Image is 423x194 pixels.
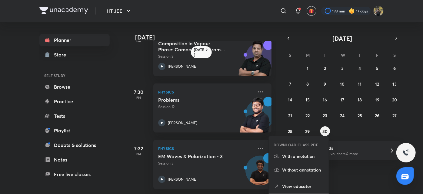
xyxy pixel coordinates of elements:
a: Practice [39,95,110,107]
abbr: September 23, 2025 [323,113,327,118]
abbr: September 9, 2025 [324,81,326,87]
button: September 5, 2025 [372,63,382,73]
h6: SELF STUDY [39,70,110,81]
h5: 7:30 [127,88,151,96]
a: Planner [39,34,110,46]
button: September 19, 2025 [372,95,382,104]
button: September 23, 2025 [320,111,330,120]
a: Company Logo [39,7,88,15]
abbr: September 11, 2025 [358,81,361,87]
h4: [DATE] [135,34,278,41]
abbr: September 24, 2025 [340,113,345,118]
p: Session 12 [158,104,253,110]
img: unacademy [238,40,271,82]
img: Company Logo [39,7,88,14]
abbr: Wednesday [341,52,345,58]
button: September 12, 2025 [372,79,382,89]
p: PM [127,39,151,43]
abbr: September 7, 2025 [289,81,291,87]
a: Notes [39,154,110,166]
button: September 22, 2025 [303,111,312,120]
button: September 3, 2025 [338,63,347,73]
p: Session 3 [158,54,253,59]
p: [PERSON_NAME] [168,64,197,69]
button: September 10, 2025 [338,79,347,89]
img: streak [349,8,355,14]
p: [PERSON_NAME] [168,177,197,182]
button: September 9, 2025 [320,79,330,89]
abbr: September 15, 2025 [305,97,310,103]
button: September 16, 2025 [320,95,330,104]
abbr: September 18, 2025 [358,97,362,103]
abbr: September 25, 2025 [358,113,362,118]
button: September 2, 2025 [320,63,330,73]
p: With annotation [282,153,324,159]
button: September 21, 2025 [285,111,295,120]
button: September 25, 2025 [355,111,365,120]
button: September 7, 2025 [285,79,295,89]
p: Without annotation [282,167,324,173]
abbr: September 21, 2025 [288,113,292,118]
h6: Refer friends [308,145,382,151]
abbr: September 26, 2025 [375,113,379,118]
abbr: Thursday [358,52,361,58]
button: September 29, 2025 [303,126,312,136]
button: September 13, 2025 [390,79,399,89]
button: September 20, 2025 [390,95,399,104]
h6: DOWNLOAD CLASS PDF [274,142,318,148]
abbr: September 4, 2025 [358,65,361,71]
img: ttu [402,149,410,156]
button: September 30, 2025 [320,126,330,136]
img: unacademy [238,97,271,139]
a: Browse [39,81,110,93]
a: Free live classes [39,168,110,180]
abbr: September 14, 2025 [288,97,292,103]
abbr: September 13, 2025 [392,81,397,87]
img: Avatar [246,159,275,188]
button: September 4, 2025 [355,63,365,73]
abbr: September 12, 2025 [375,81,379,87]
abbr: September 16, 2025 [323,97,327,103]
abbr: September 2, 2025 [324,65,326,71]
button: IIT JEE [103,5,136,17]
div: Store [54,51,70,58]
abbr: September 30, 2025 [322,128,328,134]
button: September 27, 2025 [390,111,399,120]
h5: Composition in Vapour Phase: Composite Diagrams and Problem Solving [158,40,234,53]
button: September 1, 2025 [303,63,312,73]
abbr: Sunday [289,52,291,58]
img: avatar [309,8,314,14]
p: View educator [282,183,324,189]
button: September 15, 2025 [303,95,312,104]
button: avatar [307,6,316,16]
abbr: September 5, 2025 [376,65,378,71]
button: September 24, 2025 [338,111,347,120]
h5: 7:32 [127,145,151,152]
button: September 14, 2025 [285,95,295,104]
button: [DATE] [293,34,392,43]
button: September 18, 2025 [355,95,365,104]
a: Store [39,49,110,61]
abbr: September 1, 2025 [307,65,308,71]
img: KRISH JINDAL [373,6,384,16]
abbr: September 8, 2025 [306,81,309,87]
abbr: September 28, 2025 [288,128,292,134]
a: Tests [39,110,110,122]
button: September 8, 2025 [303,79,312,89]
span: [DATE] [333,34,352,43]
p: Physics [158,88,253,96]
button: September 26, 2025 [372,111,382,120]
a: Doubts & solutions [39,139,110,151]
abbr: Friday [376,52,378,58]
p: PM [127,152,151,156]
button: September 6, 2025 [390,63,399,73]
p: Physics [158,145,253,152]
button: September 17, 2025 [338,95,347,104]
abbr: September 19, 2025 [375,97,379,103]
abbr: September 6, 2025 [393,65,396,71]
abbr: Saturday [393,52,396,58]
abbr: September 10, 2025 [340,81,345,87]
h6: [DATE] [194,47,205,57]
p: Session 3 [158,161,253,166]
p: Win a laptop, vouchers & more [308,151,382,157]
